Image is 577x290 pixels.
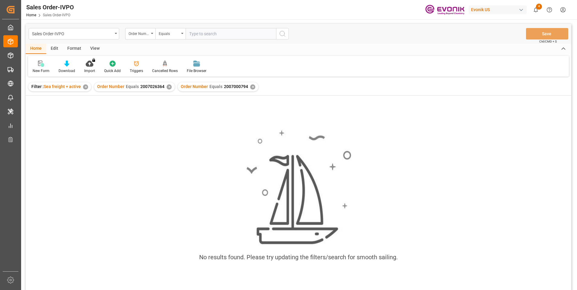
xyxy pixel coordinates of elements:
[186,28,276,39] input: Type to search
[86,44,104,54] div: View
[46,44,63,54] div: Edit
[224,84,248,89] span: 2007000794
[26,44,46,54] div: Home
[31,84,44,89] span: Filter :
[140,84,164,89] span: 2007026364
[130,68,143,74] div: Triggers
[44,84,81,89] span: Sea freight + active
[159,30,179,36] div: Equals
[469,5,527,14] div: Evonik US
[209,84,222,89] span: Equals
[469,4,529,15] button: Evonik US
[129,30,149,36] div: Order Number
[181,84,208,89] span: Order Number
[167,84,172,90] div: ✕
[526,28,568,39] button: Save
[33,68,49,74] div: New Form
[199,253,398,262] div: No results found. Please try updating the filters/search for smooth sailing.
[97,84,124,89] span: Order Number
[59,68,75,74] div: Download
[26,3,74,12] div: Sales Order-IVPO
[152,68,178,74] div: Cancelled Rows
[126,84,139,89] span: Equals
[26,13,36,17] a: Home
[250,84,255,90] div: ✕
[104,68,121,74] div: Quick Add
[425,5,464,15] img: Evonik-brand-mark-Deep-Purple-RGB.jpeg_1700498283.jpeg
[276,28,289,39] button: search button
[125,28,155,39] button: open menu
[29,28,119,39] button: open menu
[155,28,186,39] button: open menu
[63,44,86,54] div: Format
[32,30,113,37] div: Sales Order-IVPO
[539,39,557,44] span: Ctrl/CMD + S
[536,4,542,10] span: 4
[543,3,556,17] button: Help Center
[83,84,88,90] div: ✕
[187,68,206,74] div: File Browser
[246,129,351,245] img: smooth_sailing.jpeg
[529,3,543,17] button: show 4 new notifications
